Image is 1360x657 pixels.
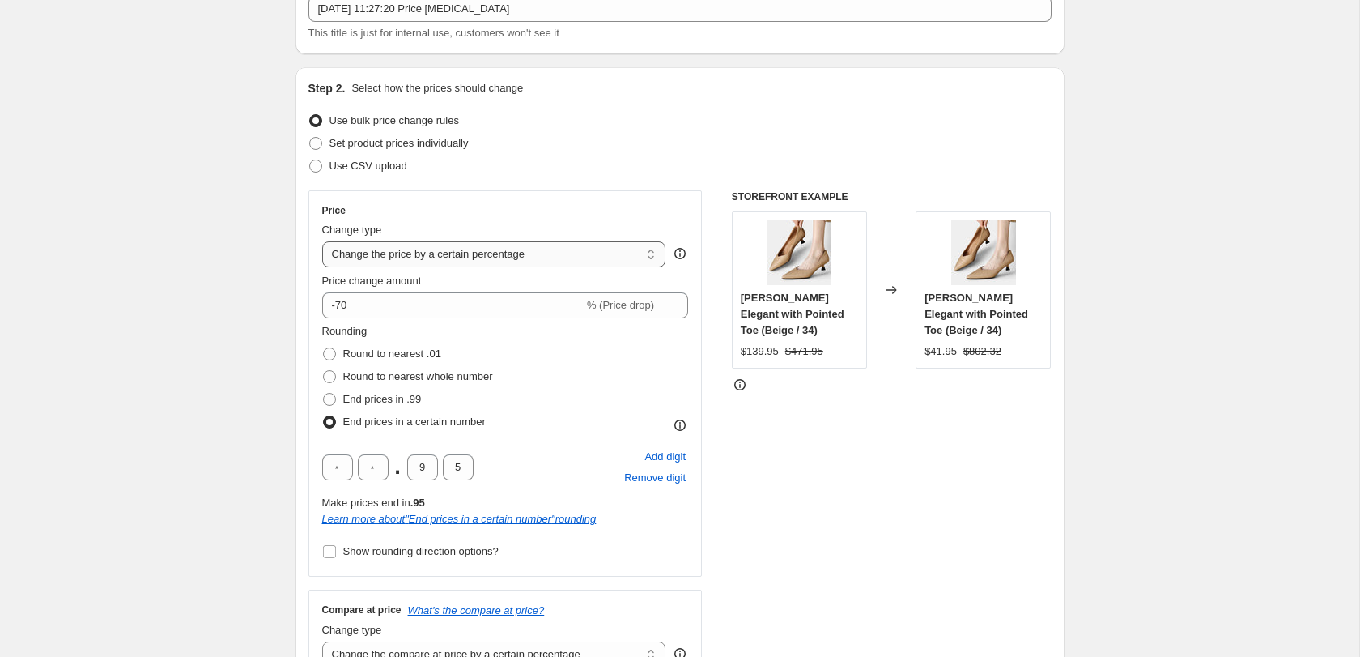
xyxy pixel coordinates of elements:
input: ﹡ [407,454,438,480]
h3: Compare at price [322,604,402,616]
span: Show rounding direction options? [343,545,499,557]
h3: Price [322,204,346,217]
div: help [672,245,688,262]
i: Learn more about " End prices in a certain number " rounding [322,513,597,525]
span: [PERSON_NAME] Elegant with Pointed Toe (Beige / 34) [924,292,1028,336]
button: What's the compare at price? [408,604,545,616]
input: ﹡ [443,454,474,480]
span: This title is just for internal use, customers won't see it [308,27,559,39]
button: Add placeholder [642,446,688,467]
span: % (Price drop) [587,299,654,311]
span: Make prices end in [322,497,425,509]
div: $139.95 [741,343,779,360]
input: ﹡ [322,454,353,480]
span: Use bulk price change rules [329,114,459,126]
strike: $802.32 [963,343,1001,360]
span: Use CSV upload [329,160,407,172]
span: Rounding [322,325,368,337]
span: Set product prices individually [329,137,469,149]
input: -15 [322,292,584,318]
span: . [393,454,402,480]
p: Select how the prices should change [351,80,523,96]
h6: STOREFRONT EXAMPLE [732,190,1052,203]
span: Change type [322,224,382,236]
a: Learn more about"End prices in a certain number"rounding [322,513,597,525]
span: Change type [322,624,382,636]
span: End prices in .99 [343,393,422,405]
button: Remove placeholder [622,467,688,488]
h2: Step 2. [308,80,346,96]
span: [PERSON_NAME] Elegant with Pointed Toe (Beige / 34) [741,292,844,336]
input: ﹡ [358,454,389,480]
div: $41.95 [924,343,957,360]
span: End prices in a certain number [343,416,486,428]
span: Remove digit [624,470,686,486]
b: .95 [410,497,425,509]
img: image_37_80x.jpg [767,220,831,285]
span: Round to nearest whole number [343,370,493,382]
strike: $471.95 [785,343,823,360]
span: Price change amount [322,275,422,287]
span: Add digit [644,449,686,465]
img: image_37_80x.jpg [951,220,1016,285]
span: Round to nearest .01 [343,348,441,360]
